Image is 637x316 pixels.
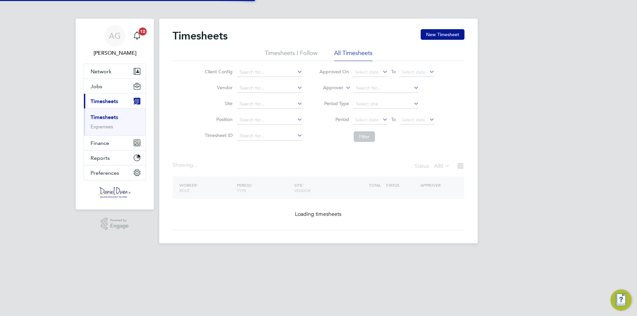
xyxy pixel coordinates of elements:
label: Vendor [203,85,233,91]
li: Timesheets I Follow [265,49,318,61]
h2: Timesheets [173,29,228,42]
span: 0 [440,163,443,169]
label: Site [203,100,233,106]
img: danielowen-logo-retina.png [98,187,131,198]
li: All Timesheets [334,49,373,61]
button: Finance [84,136,146,150]
span: Amy Garcia [84,49,146,57]
a: Timesheets [91,114,118,120]
span: AG [109,32,121,40]
label: Period Type [319,100,349,106]
span: Select date [355,69,379,75]
input: Search for... [237,68,303,77]
span: Timesheets [91,98,118,104]
span: Select date [401,69,425,75]
a: Expenses [91,123,113,130]
label: Position [203,116,233,122]
span: 12 [139,28,147,35]
span: Preferences [91,170,119,176]
input: Search for... [237,131,303,141]
a: AG[PERSON_NAME] [84,25,146,57]
span: Jobs [91,83,102,90]
span: To [389,115,398,124]
button: Engage Resource Center [610,289,632,311]
button: Jobs [84,79,146,94]
input: Select one [354,99,419,109]
div: Status [415,162,451,171]
button: New Timesheet [421,29,464,40]
input: Search for... [354,84,419,93]
label: Client Config [203,69,233,75]
span: Engage [110,223,129,229]
div: Showing [173,162,198,169]
span: ... [193,162,197,168]
label: Period [319,116,349,122]
button: Preferences [84,165,146,180]
div: Timesheets [84,108,146,135]
span: Network [91,68,111,75]
a: Powered byEngage [101,218,129,230]
label: Approved On [319,69,349,75]
span: To [389,67,398,76]
label: Approver [314,85,343,91]
span: Reports [91,155,110,161]
button: Network [84,64,146,79]
a: 12 [130,25,144,46]
nav: Main navigation [76,19,154,210]
button: Filter [354,131,375,142]
span: Finance [91,140,109,146]
input: Search for... [237,115,303,125]
input: Search for... [237,99,303,109]
input: Search for... [237,84,303,93]
button: Reports [84,151,146,165]
span: Select date [355,117,379,123]
label: All [434,163,450,169]
a: Go to home page [84,187,146,198]
span: Select date [401,117,425,123]
label: Timesheet ID [203,132,233,138]
span: Powered by [110,218,129,223]
button: Timesheets [84,94,146,108]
